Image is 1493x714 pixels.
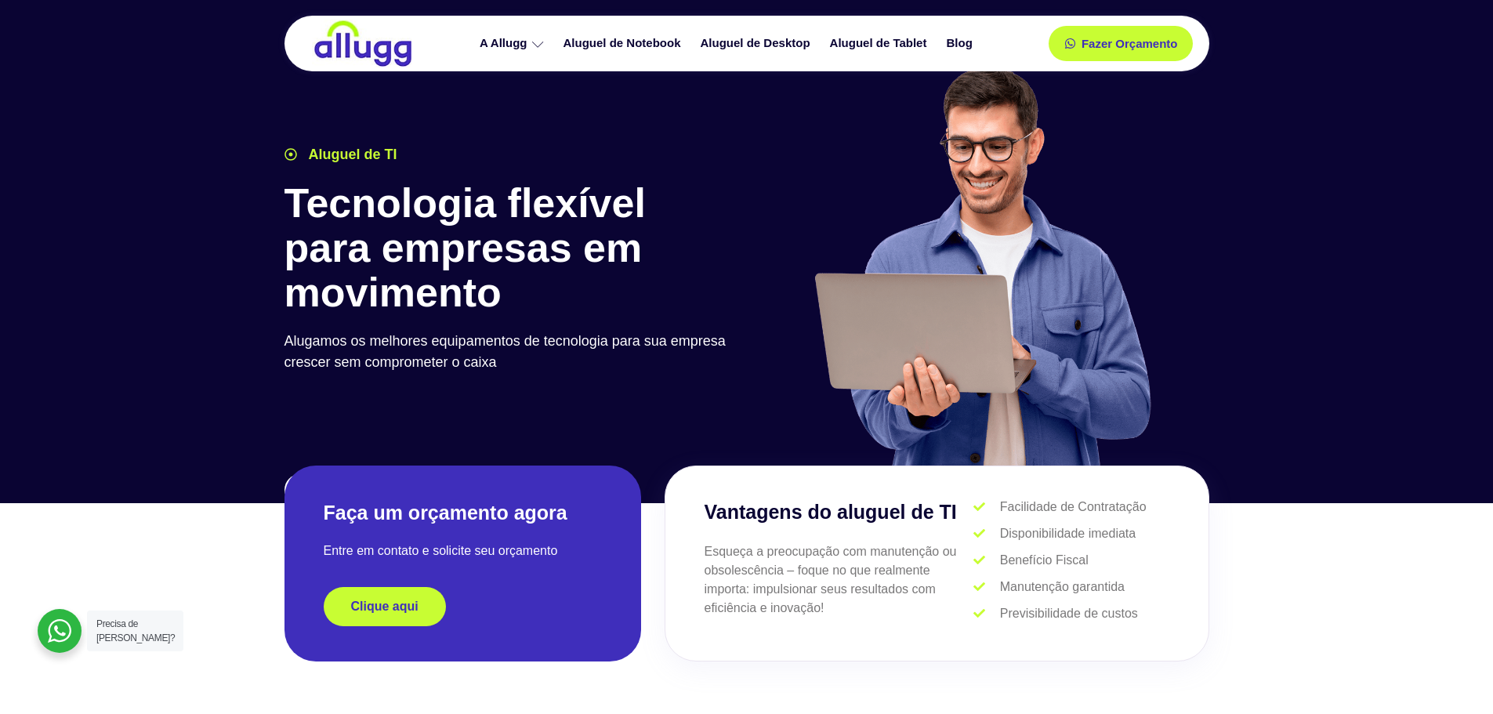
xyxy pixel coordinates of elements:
h3: Vantagens do aluguel de TI [705,498,974,527]
iframe: Chat Widget [1415,639,1493,714]
span: Precisa de [PERSON_NAME]? [96,618,175,643]
img: aluguel de ti para startups [809,66,1154,466]
p: Esqueça a preocupação com manutenção ou obsolescência – foque no que realmente importa: impulsion... [705,542,974,618]
a: A Allugg [472,30,556,57]
a: Aluguel de Tablet [822,30,939,57]
span: Facilidade de Contratação [996,498,1147,516]
p: Entre em contato e solicite seu orçamento [324,542,602,560]
span: Manutenção garantida [996,578,1125,596]
img: locação de TI é Allugg [312,20,414,67]
a: Blog [938,30,984,57]
span: Aluguel de TI [305,144,397,165]
h1: Tecnologia flexível para empresas em movimento [284,181,739,316]
a: Clique aqui [324,587,446,626]
span: Disponibilidade imediata [996,524,1136,543]
a: Fazer Orçamento [1049,26,1194,61]
span: Clique aqui [351,600,419,613]
span: Previsibilidade de custos [996,604,1138,623]
a: Aluguel de Desktop [693,30,822,57]
h2: Faça um orçamento agora [324,500,602,526]
span: Benefício Fiscal [996,551,1089,570]
p: Alugamos os melhores equipamentos de tecnologia para sua empresa crescer sem comprometer o caixa [284,331,739,373]
a: Aluguel de Notebook [556,30,693,57]
span: Fazer Orçamento [1082,38,1178,49]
